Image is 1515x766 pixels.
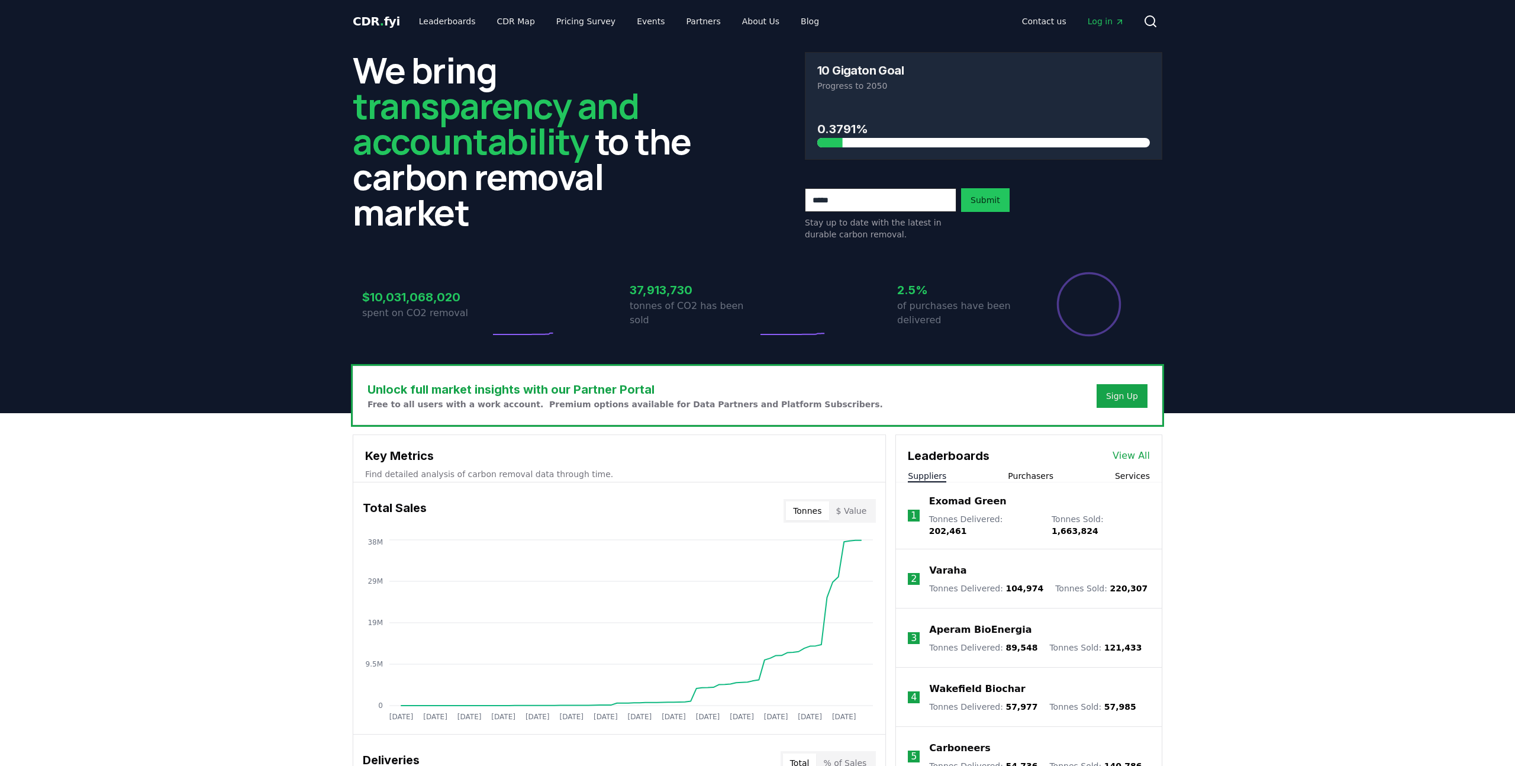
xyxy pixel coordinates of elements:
span: 1,663,824 [1052,526,1098,536]
p: Tonnes Sold : [1055,582,1147,594]
p: Tonnes Sold : [1049,701,1136,713]
nav: Main [1013,11,1134,32]
a: Exomad Green [929,494,1007,508]
a: Pricing Survey [547,11,625,32]
a: Blog [791,11,829,32]
span: CDR fyi [353,14,400,28]
tspan: 9.5M [366,660,383,668]
span: transparency and accountability [353,81,639,165]
tspan: [DATE] [832,713,856,721]
p: spent on CO2 removal [362,306,490,320]
p: 4 [911,690,917,704]
h3: 37,913,730 [630,281,757,299]
p: Free to all users with a work account. Premium options available for Data Partners and Platform S... [368,398,883,410]
a: CDR.fyi [353,13,400,30]
h3: Leaderboards [908,447,989,465]
nav: Main [410,11,829,32]
tspan: [DATE] [559,713,584,721]
a: Wakefield Biochar [929,682,1025,696]
span: 57,977 [1005,702,1037,712]
button: Services [1115,470,1150,482]
tspan: [DATE] [628,713,652,721]
p: tonnes of CO2 has been sold [630,299,757,327]
tspan: [DATE] [696,713,720,721]
a: Leaderboards [410,11,485,32]
span: 104,974 [1005,584,1043,593]
tspan: 38M [368,538,383,546]
tspan: 29M [368,577,383,585]
button: Tonnes [786,501,829,520]
p: Find detailed analysis of carbon removal data through time. [365,468,873,480]
tspan: 0 [378,701,383,710]
p: 1 [911,508,917,523]
div: Percentage of sales delivered [1056,271,1122,337]
p: Tonnes Sold : [1052,513,1150,537]
button: Suppliers [908,470,946,482]
button: Sign Up [1097,384,1147,408]
p: Tonnes Delivered : [929,513,1040,537]
p: of purchases have been delivered [897,299,1025,327]
tspan: [DATE] [457,713,482,721]
tspan: [DATE] [423,713,447,721]
p: 5 [911,749,917,764]
span: Log in [1088,15,1124,27]
tspan: 19M [368,619,383,627]
button: Purchasers [1008,470,1053,482]
button: Submit [961,188,1010,212]
p: Stay up to date with the latest in durable carbon removal. [805,217,956,240]
p: 3 [911,631,917,645]
h3: 2.5% [897,281,1025,299]
tspan: [DATE] [491,713,515,721]
tspan: [DATE] [526,713,550,721]
a: Carboneers [929,741,990,755]
h3: Key Metrics [365,447,873,465]
a: About Us [733,11,789,32]
a: Events [627,11,674,32]
h3: 10 Gigaton Goal [817,65,904,76]
a: Partners [677,11,730,32]
tspan: [DATE] [798,713,822,721]
p: Tonnes Delivered : [929,642,1037,654]
tspan: [DATE] [764,713,788,721]
tspan: [DATE] [594,713,618,721]
button: $ Value [829,501,874,520]
h3: $10,031,068,020 [362,288,490,306]
span: 121,433 [1104,643,1142,652]
span: 220,307 [1110,584,1147,593]
h2: We bring to the carbon removal market [353,52,710,230]
span: 89,548 [1005,643,1037,652]
tspan: [DATE] [662,713,686,721]
span: . [380,14,384,28]
span: 202,461 [929,526,967,536]
p: 2 [911,572,917,586]
h3: 0.3791% [817,120,1150,138]
h3: Unlock full market insights with our Partner Portal [368,381,883,398]
a: Contact us [1013,11,1076,32]
a: Varaha [929,564,966,578]
a: Aperam BioEnergia [929,623,1032,637]
a: Log in [1078,11,1134,32]
tspan: [DATE] [730,713,754,721]
span: 57,985 [1104,702,1136,712]
a: CDR Map [488,11,544,32]
p: Tonnes Delivered : [929,582,1043,594]
a: Sign Up [1106,390,1138,402]
p: Tonnes Delivered : [929,701,1037,713]
tspan: [DATE] [389,713,414,721]
p: Tonnes Sold : [1049,642,1142,654]
a: View All [1113,449,1150,463]
h3: Total Sales [363,499,427,523]
p: Progress to 2050 [817,80,1150,92]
